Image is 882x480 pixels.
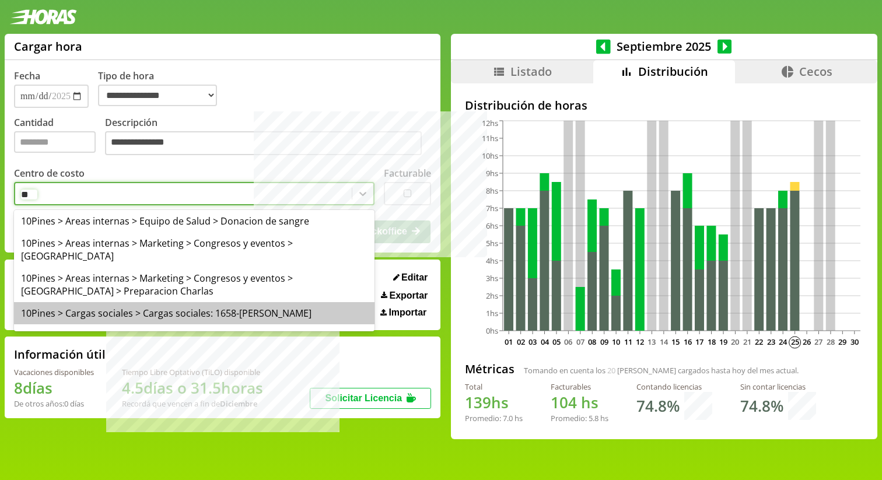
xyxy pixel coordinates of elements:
[14,367,94,377] div: Vacaciones disponibles
[524,365,799,376] span: Tomando en cuenta los [PERSON_NAME] cargados hasta hoy del mes actual.
[220,398,257,409] b: Diciembre
[528,337,537,347] text: 03
[607,365,615,376] span: 20
[14,267,374,302] div: 10Pines > Areas internas > Marketing > Congresos y eventos > [GEOGRAPHIC_DATA] > Preparacion Charlas
[791,337,799,347] text: 25
[731,337,739,347] text: 20
[377,290,431,302] button: Exportar
[624,337,632,347] text: 11
[638,64,708,79] span: Distribución
[707,337,715,347] text: 18
[465,381,523,392] div: Total
[486,325,498,336] tspan: 0hs
[827,337,835,347] text: 28
[647,337,656,347] text: 13
[551,392,577,413] span: 104
[814,337,822,347] text: 27
[482,150,498,161] tspan: 10hs
[510,64,552,79] span: Listado
[122,377,263,398] h1: 4.5 días o 31.5 horas
[486,273,498,283] tspan: 3hs
[325,393,402,403] span: Solicitar Licencia
[576,337,584,347] text: 07
[564,337,572,347] text: 06
[505,337,513,347] text: 01
[838,337,846,347] text: 29
[14,232,374,267] div: 10Pines > Areas internas > Marketing > Congresos y eventos > [GEOGRAPHIC_DATA]
[105,116,431,159] label: Descripción
[503,413,513,423] span: 7.0
[98,69,226,108] label: Tipo de hora
[660,337,668,347] text: 14
[850,337,859,347] text: 30
[310,388,431,409] button: Solicitar Licencia
[671,337,680,347] text: 15
[14,116,105,159] label: Cantidad
[740,381,816,392] div: Sin contar licencias
[779,337,787,347] text: 24
[9,9,77,24] img: logotipo
[551,392,608,413] h1: hs
[684,337,692,347] text: 16
[122,367,263,377] div: Tiempo Libre Optativo (TiLO) disponible
[390,290,428,301] span: Exportar
[612,337,620,347] text: 10
[767,337,775,347] text: 23
[517,337,525,347] text: 02
[740,395,783,416] h1: 74.8 %
[486,203,498,213] tspan: 7hs
[14,302,374,324] div: 10Pines > Cargas sociales > Cargas sociales: 1658-[PERSON_NAME]
[486,308,498,318] tspan: 1hs
[799,64,832,79] span: Cecos
[14,346,106,362] h2: Información útil
[636,395,680,416] h1: 74.8 %
[465,97,863,113] h2: Distribución de horas
[755,337,763,347] text: 22
[482,118,498,128] tspan: 12hs
[482,133,498,143] tspan: 11hs
[105,131,422,156] textarea: Descripción
[14,38,82,54] h1: Cargar hora
[465,392,523,413] h1: hs
[14,167,85,180] label: Centro de costo
[390,272,432,283] button: Editar
[14,210,374,232] div: 10Pines > Areas internas > Equipo de Salud > Donacion de sangre
[551,381,608,392] div: Facturables
[14,398,94,409] div: De otros años: 0 días
[14,131,96,153] input: Cantidad
[719,337,727,347] text: 19
[465,361,514,377] h2: Métricas
[486,255,498,266] tspan: 4hs
[540,337,549,347] text: 04
[384,167,431,180] label: Facturable
[465,392,491,413] span: 139
[401,272,428,283] span: Editar
[98,85,217,106] select: Tipo de hora
[636,381,712,392] div: Contando licencias
[486,185,498,196] tspan: 8hs
[743,337,751,347] text: 21
[122,398,263,409] div: Recordá que vencen a fin de
[636,337,644,347] text: 12
[486,290,498,301] tspan: 2hs
[486,220,498,231] tspan: 6hs
[14,69,40,82] label: Fecha
[465,413,523,423] div: Promedio: hs
[551,413,608,423] div: Promedio: hs
[388,307,426,318] span: Importar
[14,324,374,346] div: 10Pines > Cargas sociales > Cargas sociales: 573-[PERSON_NAME]
[588,337,596,347] text: 08
[486,168,498,178] tspan: 9hs
[695,337,703,347] text: 17
[600,337,608,347] text: 09
[552,337,561,347] text: 05
[803,337,811,347] text: 26
[611,38,717,54] span: Septiembre 2025
[486,238,498,248] tspan: 5hs
[14,377,94,398] h1: 8 días
[589,413,598,423] span: 5.8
